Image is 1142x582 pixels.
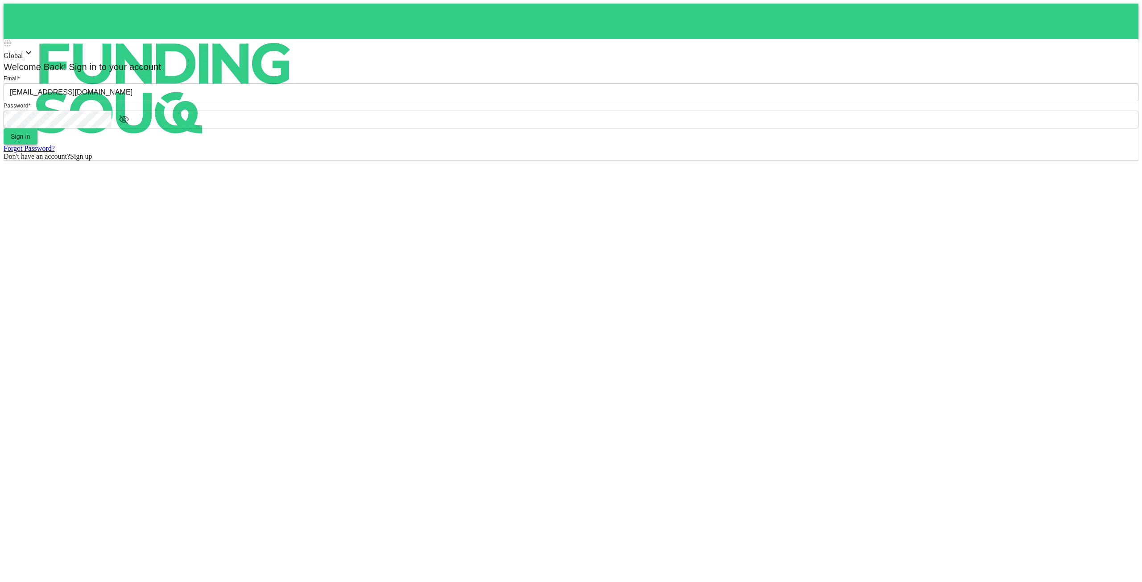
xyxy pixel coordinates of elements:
input: password [4,111,112,128]
a: logo [4,4,1138,39]
span: Password [4,103,29,109]
span: Welcome Back! [4,62,66,72]
input: email [4,83,1138,101]
img: logo [4,4,325,173]
span: Sign in to your account [66,62,161,72]
span: Email [4,75,18,82]
span: Don't have an account? [4,153,70,160]
a: Forgot Password? [4,144,55,152]
span: Sign up [70,153,92,160]
button: Sign in [4,128,37,144]
div: Global [4,47,1138,60]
